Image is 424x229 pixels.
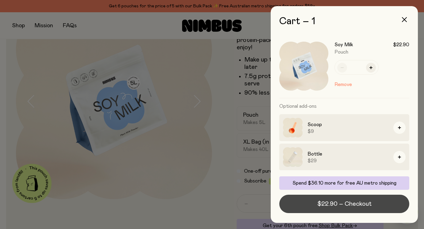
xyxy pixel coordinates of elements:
h3: Scoop [307,121,388,128]
span: $22.90 [393,42,409,48]
span: $29 [307,158,388,164]
h3: Optional add-ons [279,98,409,114]
h2: Cart – 1 [279,16,409,27]
span: $22.90 – Checkout [317,200,372,208]
h3: Soy Milk [334,42,353,48]
h3: Bottle [307,150,388,158]
span: Pouch [334,50,348,54]
button: $22.90 – Checkout [279,195,409,213]
button: Remove [334,81,352,88]
p: Spend $36.10 more for free AU metro shipping [283,180,406,186]
span: $9 [307,128,388,134]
